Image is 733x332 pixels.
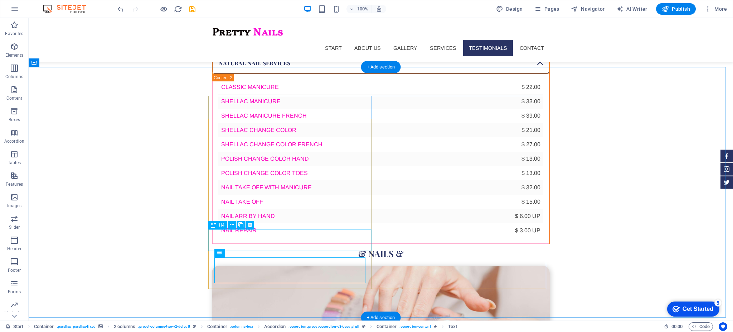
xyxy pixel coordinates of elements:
[7,246,21,252] p: Header
[4,138,24,144] p: Accordion
[399,322,431,331] span: . accordion-content
[534,5,559,13] span: Pages
[174,5,182,13] i: Reload page
[361,61,401,73] div: + Add section
[6,322,24,331] a: Click to cancel selection. Double-click to open Pages
[6,4,58,19] div: Get Started 5 items remaining, 0% complete
[34,322,54,331] span: Click to select. Double-click to edit
[117,5,125,13] i: Undo: Change text (Ctrl+Z)
[7,203,22,209] p: Images
[116,5,125,13] button: undo
[719,322,727,331] button: Usercentrics
[571,5,605,13] span: Navigator
[346,5,372,13] button: 100%
[98,324,103,328] i: This element contains a background
[613,3,650,15] button: AI Writer
[34,322,457,331] nav: breadcrumb
[8,160,21,166] p: Tables
[662,5,690,13] span: Publish
[357,5,369,13] h6: 100%
[664,322,683,331] h6: Session time
[568,3,608,15] button: Navigator
[531,3,562,15] button: Pages
[692,322,710,331] span: Code
[6,95,22,101] p: Content
[230,322,253,331] span: . columns-box
[6,181,23,187] p: Features
[8,267,21,273] p: Footer
[361,312,401,324] div: + Add section
[702,3,730,15] button: More
[159,5,168,13] button: Click here to leave preview mode and continue editing
[288,322,359,331] span: . accordion .preset-accordion-v3-beautyfull
[193,324,196,328] i: This element is a customizable preset
[114,322,135,331] span: Click to select. Double-click to edit
[5,31,23,37] p: Favorites
[8,289,21,295] p: Forms
[53,1,60,9] div: 5
[138,322,190,331] span: . preset-columns-two-v2-default
[188,5,196,13] button: save
[616,5,647,13] span: AI Writer
[4,310,24,316] p: Marketing
[174,5,182,13] button: reload
[656,3,696,15] button: Publish
[264,322,286,331] span: Click to select. Double-click to edit
[676,324,678,329] span: :
[448,322,457,331] span: Click to select. Double-click to edit
[5,52,24,58] p: Elements
[41,5,95,13] img: Editor Logo
[671,322,683,331] span: 00 00
[377,322,397,331] span: Click to select. Double-click to edit
[9,224,20,230] p: Slider
[689,322,713,331] button: Code
[57,322,96,331] span: . parallax .parallax-fixed
[9,117,20,123] p: Boxes
[493,3,526,15] button: Design
[207,322,227,331] span: Click to select. Double-click to edit
[21,8,52,14] div: Get Started
[5,74,23,80] p: Columns
[704,5,727,13] span: More
[188,5,196,13] i: Save (Ctrl+S)
[219,223,224,227] span: H4
[376,6,382,12] i: On resize automatically adjust zoom level to fit chosen device.
[434,324,437,328] i: Element contains an animation
[362,324,365,328] i: This element is a customizable preset
[496,5,523,13] span: Design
